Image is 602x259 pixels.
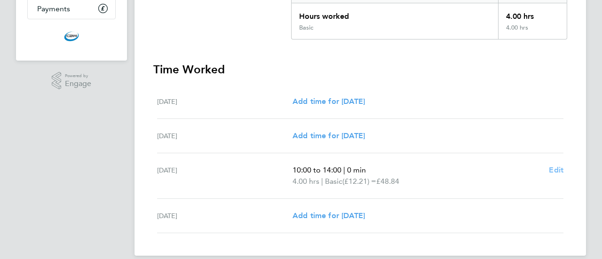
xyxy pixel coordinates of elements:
div: 4.00 hrs [498,3,567,24]
div: Hours worked [292,3,498,24]
span: Powered by [65,72,91,80]
div: [DATE] [157,96,293,107]
span: | [321,177,323,186]
span: Basic [325,176,342,187]
span: Edit [549,165,563,174]
a: Add time for [DATE] [293,210,365,221]
span: Add time for [DATE] [293,211,365,220]
span: (£12.21) = [342,177,376,186]
a: Add time for [DATE] [293,96,365,107]
span: 4.00 hrs [293,177,319,186]
span: Payments [37,4,70,13]
div: [DATE] [157,210,293,221]
span: Add time for [DATE] [293,97,365,106]
a: Add time for [DATE] [293,130,365,141]
span: Add time for [DATE] [293,131,365,140]
span: 0 min [347,165,366,174]
h3: Time Worked [153,62,567,77]
span: Engage [65,80,91,88]
div: Basic [299,24,313,31]
span: 10:00 to 14:00 [293,165,341,174]
a: Go to home page [27,29,116,44]
span: £48.84 [376,177,399,186]
div: [DATE] [157,165,293,187]
a: Edit [549,165,563,176]
span: | [343,165,345,174]
a: Powered byEngage [52,72,92,90]
img: cbwstaffingsolutions-logo-retina.png [64,29,79,44]
div: [DATE] [157,130,293,141]
div: 4.00 hrs [498,24,567,39]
